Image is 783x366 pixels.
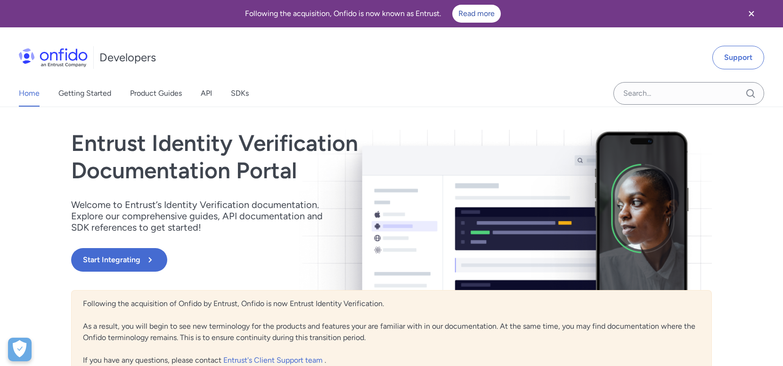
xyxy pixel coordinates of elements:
[712,46,764,69] a: Support
[19,80,40,107] a: Home
[231,80,249,107] a: SDKs
[58,80,111,107] a: Getting Started
[223,356,325,365] a: Entrust's Client Support team
[99,50,156,65] h1: Developers
[613,82,764,105] input: Onfido search input field
[11,5,734,23] div: Following the acquisition, Onfido is now known as Entrust.
[130,80,182,107] a: Product Guides
[452,5,501,23] a: Read more
[71,130,520,184] h1: Entrust Identity Verification Documentation Portal
[8,338,32,361] button: Open Preferences
[19,48,88,67] img: Onfido Logo
[201,80,212,107] a: API
[734,2,769,25] button: Close banner
[8,338,32,361] div: Cookie Preferences
[71,248,520,272] a: Start Integrating
[71,199,335,233] p: Welcome to Entrust’s Identity Verification documentation. Explore our comprehensive guides, API d...
[71,248,167,272] button: Start Integrating
[746,8,757,19] svg: Close banner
